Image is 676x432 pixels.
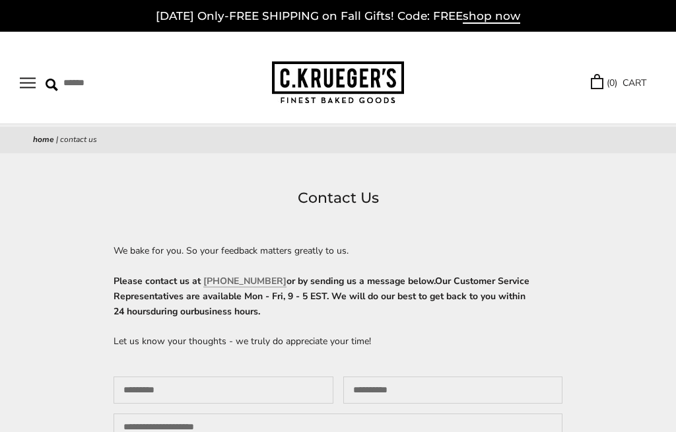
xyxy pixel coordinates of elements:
[46,79,58,91] img: Search
[33,133,643,147] nav: breadcrumbs
[591,75,646,90] a: (0) CART
[33,134,54,145] a: Home
[46,73,171,93] input: Search
[56,134,58,145] span: |
[114,334,562,349] p: Let us know your thoughts - we truly do appreciate your time!
[194,305,260,318] span: business hours.
[156,9,520,24] a: [DATE] Only-FREE SHIPPING on Fall Gifts! Code: FREEshop now
[151,305,194,318] span: during our
[201,275,435,287] span: or by sending us a message below.
[272,61,404,104] img: C.KRUEGER'S
[20,77,36,89] button: Open navigation
[33,186,643,210] h1: Contact Us
[343,377,563,404] input: Your email
[114,275,529,318] span: Our Customer Service Representatives are available Mon - Fri, 9 - 5 EST. We will do our best to g...
[203,275,287,287] a: [PHONE_NUMBER]
[114,275,529,318] strong: Please contact us at
[114,243,562,258] p: We bake for you. So your feedback matters greatly to us.
[114,377,333,404] input: Your name
[463,9,520,24] span: shop now
[60,134,97,145] span: Contact Us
